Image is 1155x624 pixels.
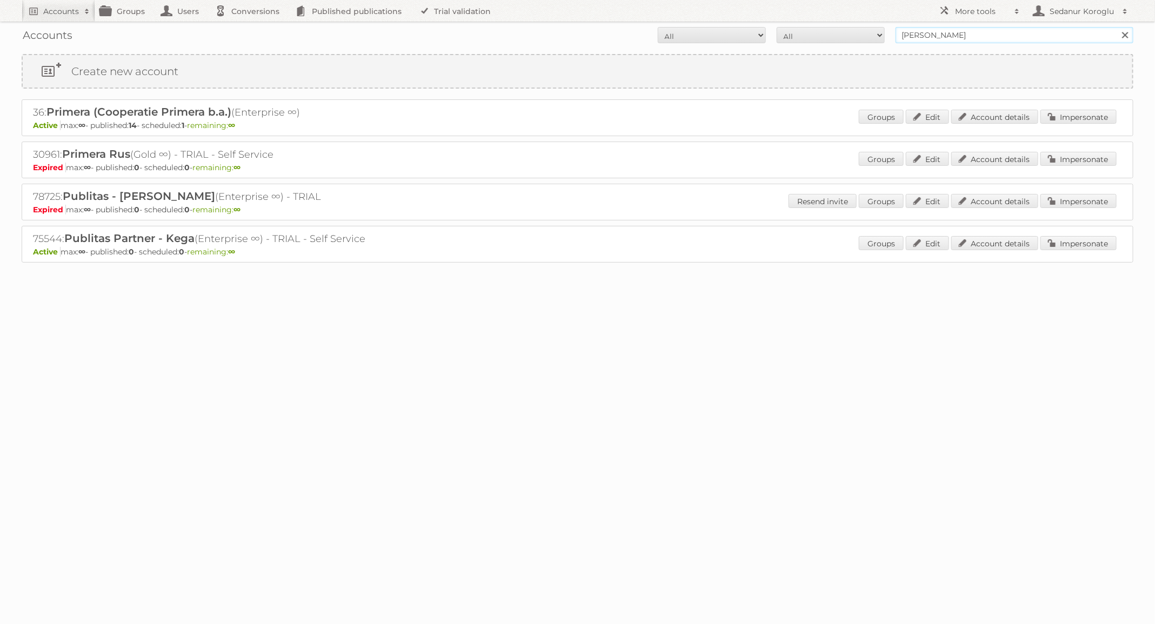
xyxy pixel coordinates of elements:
[1040,194,1117,208] a: Impersonate
[192,163,241,172] span: remaining:
[33,190,411,204] h2: 78725: (Enterprise ∞) - TRIAL
[33,247,1122,257] p: max: - published: - scheduled: -
[63,190,215,203] span: Publitas - [PERSON_NAME]
[184,205,190,214] strong: 0
[64,232,195,245] span: Publitas Partner - Kega
[906,152,949,166] a: Edit
[33,105,411,119] h2: 36: (Enterprise ∞)
[906,110,949,124] a: Edit
[187,247,235,257] span: remaining:
[182,120,184,130] strong: 1
[134,163,139,172] strong: 0
[1040,110,1117,124] a: Impersonate
[859,194,904,208] a: Groups
[192,205,241,214] span: remaining:
[951,236,1038,250] a: Account details
[228,120,235,130] strong: ∞
[951,152,1038,166] a: Account details
[1047,6,1117,17] h2: Sedanur Koroglu
[33,247,61,257] span: Active
[33,120,61,130] span: Active
[955,6,1009,17] h2: More tools
[84,205,91,214] strong: ∞
[134,205,139,214] strong: 0
[33,232,411,246] h2: 75544: (Enterprise ∞) - TRIAL - Self Service
[228,247,235,257] strong: ∞
[62,147,130,160] span: Primera Rus
[789,194,857,208] a: Resend invite
[33,163,1122,172] p: max: - published: - scheduled: -
[184,163,190,172] strong: 0
[187,120,235,130] span: remaining:
[78,247,85,257] strong: ∞
[179,247,184,257] strong: 0
[951,194,1038,208] a: Account details
[78,120,85,130] strong: ∞
[84,163,91,172] strong: ∞
[951,110,1038,124] a: Account details
[129,120,137,130] strong: 14
[129,247,134,257] strong: 0
[859,236,904,250] a: Groups
[1040,236,1117,250] a: Impersonate
[233,163,241,172] strong: ∞
[906,236,949,250] a: Edit
[233,205,241,214] strong: ∞
[33,205,1122,214] p: max: - published: - scheduled: -
[23,55,1132,88] a: Create new account
[33,163,66,172] span: Expired
[1040,152,1117,166] a: Impersonate
[859,110,904,124] a: Groups
[43,6,79,17] h2: Accounts
[906,194,949,208] a: Edit
[859,152,904,166] a: Groups
[33,120,1122,130] p: max: - published: - scheduled: -
[46,105,231,118] span: Primera (Cooperatie Primera b.a.)
[33,205,66,214] span: Expired
[33,147,411,162] h2: 30961: (Gold ∞) - TRIAL - Self Service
